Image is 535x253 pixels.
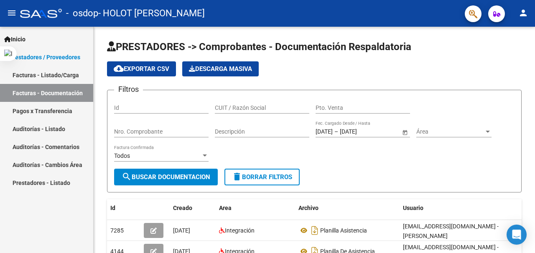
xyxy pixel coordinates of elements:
[173,227,190,234] span: [DATE]
[507,225,527,245] div: Open Intercom Messenger
[225,227,255,234] span: Integración
[320,227,367,234] span: Planilla Asistencia
[182,61,259,76] button: Descarga Masiva
[114,83,143,95] h3: Filtros
[518,8,528,18] mat-icon: person
[403,223,499,239] span: [EMAIL_ADDRESS][DOMAIN_NAME] - [PERSON_NAME]
[219,205,232,211] span: Area
[340,128,381,135] input: Fecha fin
[98,4,205,23] span: - HOLOT [PERSON_NAME]
[107,61,176,76] button: Exportar CSV
[114,65,169,73] span: Exportar CSV
[110,205,115,211] span: Id
[189,65,252,73] span: Descarga Masiva
[400,199,525,217] datatable-header-cell: Usuario
[295,199,400,217] datatable-header-cell: Archivo
[7,8,17,18] mat-icon: menu
[4,35,25,44] span: Inicio
[170,199,216,217] datatable-header-cell: Creado
[114,63,124,73] mat-icon: cloud_download
[110,227,124,234] span: 7285
[309,224,320,237] i: Descargar documento
[400,128,409,137] button: Open calendar
[298,205,318,211] span: Archivo
[216,199,295,217] datatable-header-cell: Area
[107,199,140,217] datatable-header-cell: Id
[416,128,484,135] span: Área
[316,128,333,135] input: Fecha inicio
[114,152,130,159] span: Todos
[66,4,98,23] span: - osdop
[107,41,411,53] span: PRESTADORES -> Comprobantes - Documentación Respaldatoria
[173,205,192,211] span: Creado
[232,172,242,182] mat-icon: delete
[4,53,80,62] span: Prestadores / Proveedores
[114,169,218,185] button: Buscar Documentacion
[122,172,132,182] mat-icon: search
[224,169,300,185] button: Borrar Filtros
[182,61,259,76] app-download-masive: Descarga masiva de comprobantes (adjuntos)
[232,173,292,181] span: Borrar Filtros
[403,205,423,211] span: Usuario
[122,173,210,181] span: Buscar Documentacion
[334,128,338,135] span: –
